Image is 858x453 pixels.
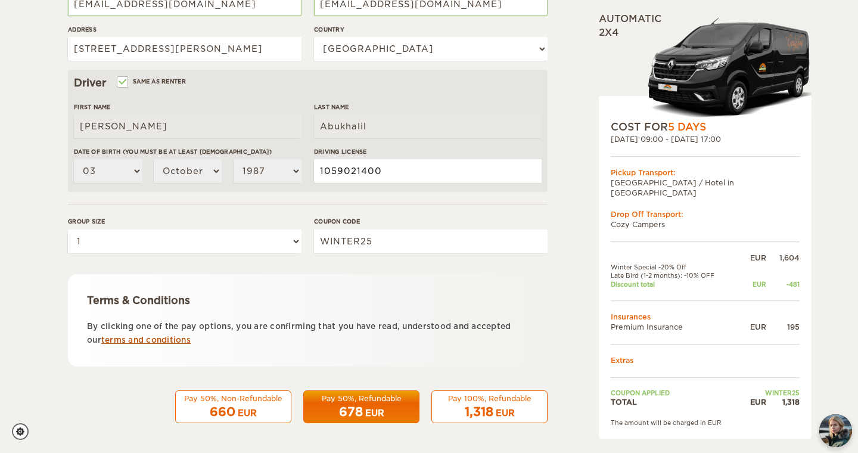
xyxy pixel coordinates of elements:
img: Stuttur-m-c-logo-2.png [646,16,812,120]
button: Pay 50%, Refundable 678 EUR [303,390,419,424]
input: e.g. Street, City, Zip Code [68,37,301,61]
div: Drop Off Transport: [611,209,800,219]
div: Pay 50%, Non-Refundable [183,393,284,404]
input: e.g. 14789654B [314,159,542,183]
img: Freyja at Cozy Campers [819,414,852,447]
a: Cookie settings [12,423,36,440]
input: e.g. William [74,114,301,138]
label: Coupon code [314,217,548,226]
span: 660 [210,405,235,419]
td: Winter Special -20% Off [611,263,739,271]
label: Group size [68,217,301,226]
div: Pay 100%, Refundable [439,393,540,404]
label: Driving License [314,147,542,156]
div: Automatic 2x4 [599,13,812,120]
label: Same as renter [118,76,186,87]
td: Cozy Campers [611,219,800,229]
div: EUR [739,280,766,288]
span: 5 Days [668,121,706,133]
span: 1,318 [465,405,493,419]
div: 1,318 [766,398,800,408]
td: Coupon applied [611,389,739,397]
div: -481 [766,280,800,288]
td: Discount total [611,280,739,288]
button: Pay 50%, Non-Refundable 660 EUR [175,390,291,424]
button: Pay 100%, Refundable 1,318 EUR [431,390,548,424]
input: e.g. Smith [314,114,542,138]
td: Insurances [611,312,800,322]
span: 678 [339,405,363,419]
label: Address [68,25,301,34]
div: Pay 50%, Refundable [311,393,412,404]
div: EUR [365,407,384,419]
p: By clicking one of the pay options, you are confirming that you have read, understood and accepte... [87,319,529,347]
td: [GEOGRAPHIC_DATA] / Hotel in [GEOGRAPHIC_DATA] [611,178,800,198]
label: Date of birth (You must be at least [DEMOGRAPHIC_DATA]) [74,147,301,156]
div: EUR [739,398,766,408]
div: 195 [766,322,800,332]
div: Terms & Conditions [87,293,529,308]
div: EUR [496,407,515,419]
div: 1,604 [766,253,800,263]
td: Extras [611,355,800,365]
div: EUR [739,322,766,332]
button: chat-button [819,414,852,447]
div: Driver [74,76,542,90]
div: COST FOR [611,120,800,134]
label: Country [314,25,548,34]
div: The amount will be charged in EUR [611,418,800,427]
div: EUR [238,407,257,419]
td: WINTER25 [739,389,800,397]
a: terms and conditions [101,336,191,345]
div: Pickup Transport: [611,167,800,178]
input: Same as renter [118,79,126,87]
td: TOTAL [611,398,739,408]
td: Late Bird (1-2 months): -10% OFF [611,271,739,280]
label: Last Name [314,103,542,111]
label: First Name [74,103,301,111]
div: EUR [739,253,766,263]
td: Premium Insurance [611,322,739,332]
div: [DATE] 09:00 - [DATE] 17:00 [611,134,800,144]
